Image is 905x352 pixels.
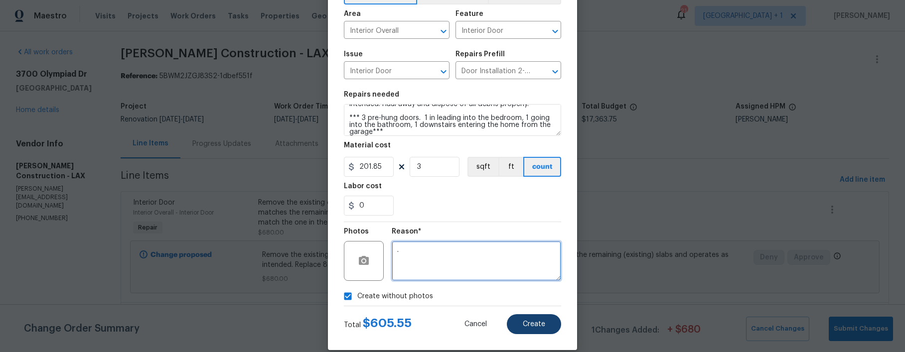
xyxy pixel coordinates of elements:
h5: Area [344,10,361,17]
div: Total [344,318,412,330]
h5: Feature [455,10,483,17]
span: Cancel [464,321,487,328]
h5: Material cost [344,142,391,149]
h5: Photos [344,228,369,235]
h5: Issue [344,51,363,58]
button: Open [548,65,562,79]
button: Open [548,24,562,38]
h5: Labor cost [344,183,382,190]
button: Open [437,24,451,38]
h5: Reason* [392,228,421,235]
button: sqft [467,157,498,177]
h5: Repairs needed [344,91,399,98]
button: Open [437,65,451,79]
span: Create without photos [357,291,433,302]
button: Create [507,314,561,334]
span: $ 605.55 [363,317,412,329]
span: Create [523,321,545,328]
button: Cancel [449,314,503,334]
textarea: Remove the existing door (if present). Install a new pre-hung 2-4 6 panel interior door. Ensure t... [344,104,561,136]
button: ft [498,157,523,177]
button: count [523,157,561,177]
h5: Repairs Prefill [455,51,505,58]
textarea: . [392,241,561,281]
